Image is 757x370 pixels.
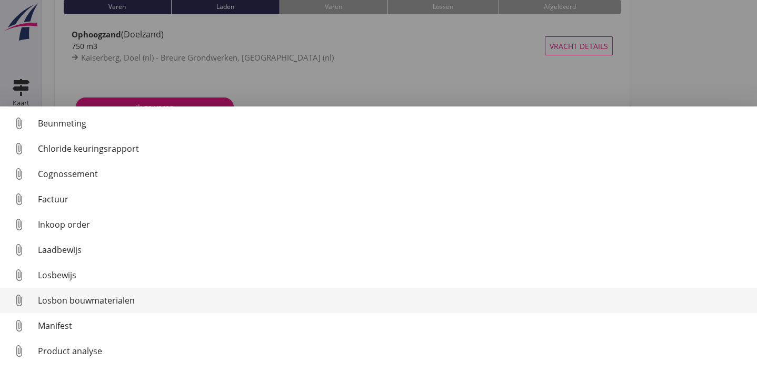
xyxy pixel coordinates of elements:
[38,244,749,256] div: Laadbewijs
[11,292,27,309] i: attach_file
[38,142,749,155] div: Chloride keuringsrapport
[38,218,749,231] div: Inkoop order
[11,317,27,334] i: attach_file
[38,319,749,332] div: Manifest
[11,191,27,208] i: attach_file
[11,115,27,132] i: attach_file
[38,269,749,281] div: Losbewijs
[11,343,27,359] i: attach_file
[38,294,749,307] div: Losbon bouwmaterialen
[11,140,27,157] i: attach_file
[38,117,749,130] div: Beunmeting
[38,168,749,180] div: Cognossement
[38,193,749,206] div: Factuur
[38,345,749,357] div: Product analyse
[11,241,27,258] i: attach_file
[11,267,27,284] i: attach_file
[11,165,27,182] i: attach_file
[11,216,27,233] i: attach_file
